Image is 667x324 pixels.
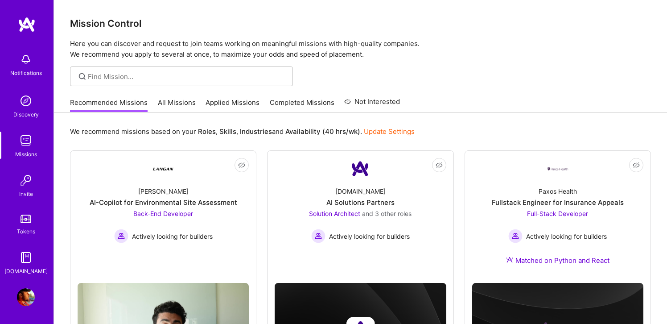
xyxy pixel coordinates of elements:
[326,198,395,207] div: AI Solutions Partners
[15,150,37,159] div: Missions
[90,198,237,207] div: AI-Copilot for Environmental Site Assessment
[132,232,213,241] span: Actively looking for builders
[13,110,39,119] div: Discovery
[88,72,286,81] input: Find Mission...
[10,68,42,78] div: Notifications
[17,92,35,110] img: discovery
[472,158,643,276] a: Company LogoPaxos HealthFullstack Engineer for Insurance AppealsFull-Stack Developer Actively loo...
[285,127,360,136] b: Availability (40 hrs/wk)
[77,71,87,82] i: icon SearchGrey
[329,232,410,241] span: Actively looking for builders
[539,187,577,196] div: Paxos Health
[70,18,651,29] h3: Mission Control
[17,171,35,189] img: Invite
[17,132,35,150] img: teamwork
[70,38,651,60] p: Here you can discover and request to join teams working on meaningful missions with high-quality ...
[19,189,33,199] div: Invite
[335,187,386,196] div: [DOMAIN_NAME]
[70,127,415,136] p: We recommend missions based on your , , and .
[219,127,236,136] b: Skills
[527,210,588,217] span: Full-Stack Developer
[17,50,35,68] img: bell
[362,210,412,217] span: and 3 other roles
[114,229,128,243] img: Actively looking for builders
[18,17,36,33] img: logo
[633,162,640,169] i: icon EyeClosed
[270,98,334,112] a: Completed Missions
[547,166,568,171] img: Company Logo
[492,198,624,207] div: Fullstack Engineer for Insurance Appeals
[508,229,523,243] img: Actively looking for builders
[138,187,189,196] div: [PERSON_NAME]
[152,158,174,179] img: Company Logo
[350,158,371,179] img: Company Logo
[526,232,607,241] span: Actively looking for builders
[309,210,360,217] span: Solution Architect
[17,249,35,266] img: guide book
[70,98,148,112] a: Recommended Missions
[158,98,196,112] a: All Missions
[344,96,400,112] a: Not Interested
[4,266,48,276] div: [DOMAIN_NAME]
[238,162,245,169] i: icon EyeClosed
[506,256,513,263] img: Ateam Purple Icon
[364,127,415,136] a: Update Settings
[78,158,249,276] a: Company Logo[PERSON_NAME]AI-Copilot for Environmental Site AssessmentBack-End Developer Actively ...
[275,158,446,265] a: Company Logo[DOMAIN_NAME]AI Solutions PartnersSolution Architect and 3 other rolesActively lookin...
[15,288,37,306] a: User Avatar
[506,256,609,265] div: Matched on Python and React
[198,127,216,136] b: Roles
[17,288,35,306] img: User Avatar
[17,227,35,236] div: Tokens
[436,162,443,169] i: icon EyeClosed
[21,215,31,223] img: tokens
[311,229,325,243] img: Actively looking for builders
[206,98,259,112] a: Applied Missions
[240,127,272,136] b: Industries
[133,210,193,217] span: Back-End Developer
